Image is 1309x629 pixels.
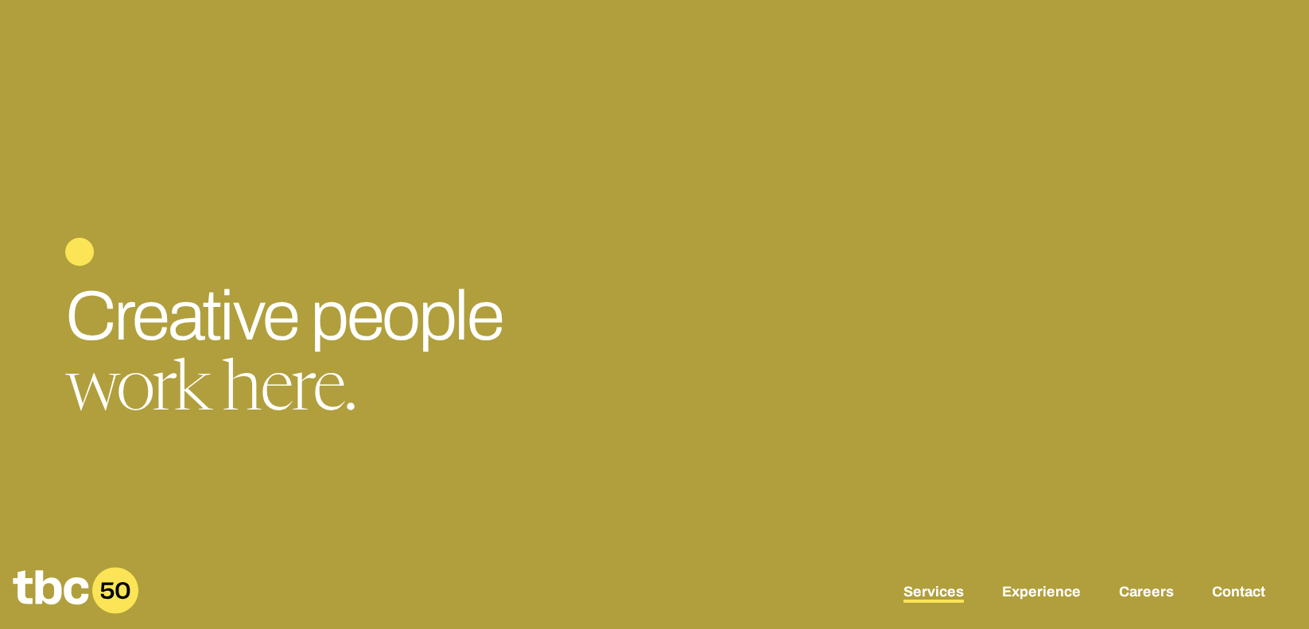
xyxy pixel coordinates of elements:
span: Creative people [65,278,502,354]
a: Careers [1119,584,1174,603]
span: work here. [65,358,355,428]
a: Contact [1212,584,1265,603]
a: Services [903,584,964,603]
a: Experience [1002,584,1081,603]
a: Home [13,603,138,619]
